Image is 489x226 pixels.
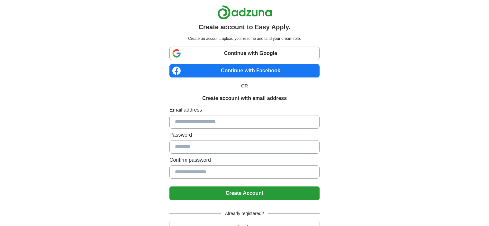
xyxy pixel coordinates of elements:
a: Continue with Facebook [169,64,320,77]
button: Create Account [169,186,320,200]
h1: Create account with email address [202,95,287,102]
span: Already registered? [221,210,268,217]
span: OR [237,83,252,89]
label: Password [169,131,320,139]
a: Continue with Google [169,47,320,60]
h1: Create account to Easy Apply. [199,22,291,32]
label: Email address [169,106,320,114]
p: Create an account, upload your resume and land your dream role. [171,36,318,41]
label: Confirm password [169,156,320,164]
img: Adzuna logo [217,5,272,20]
